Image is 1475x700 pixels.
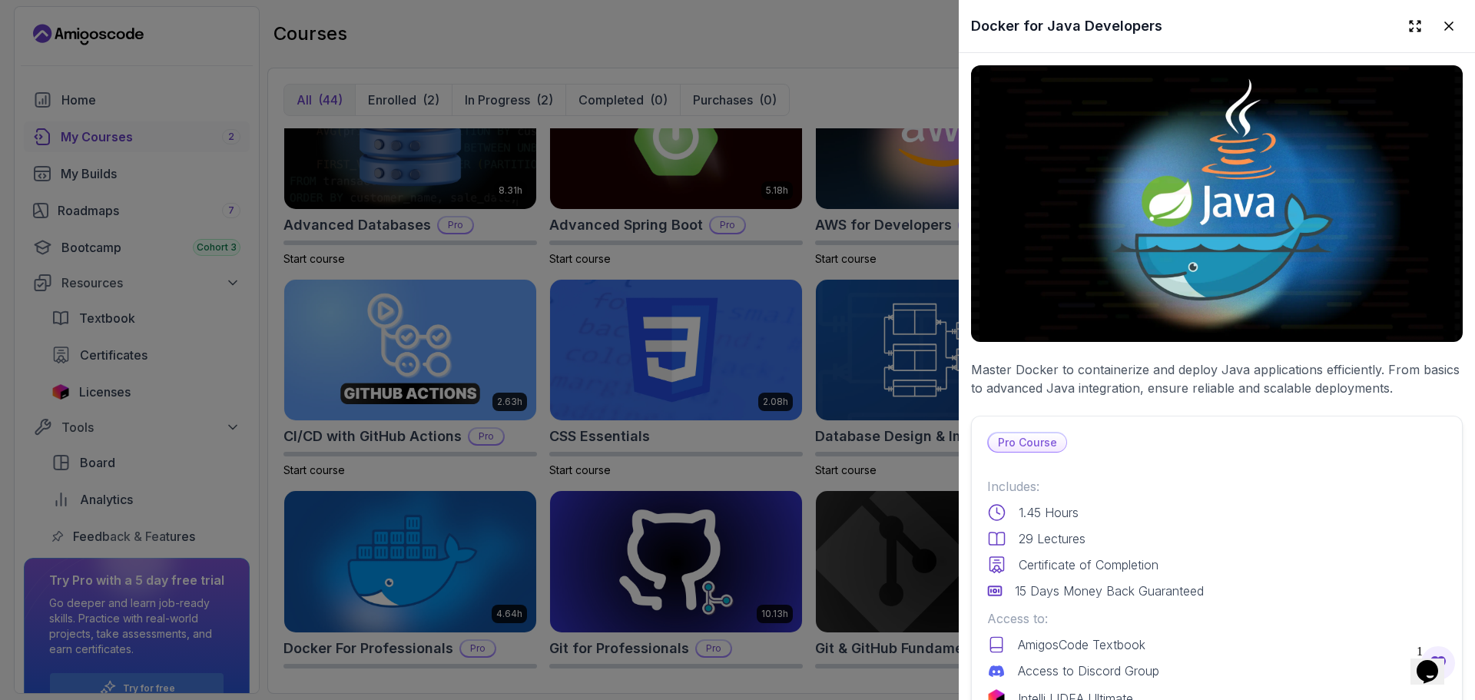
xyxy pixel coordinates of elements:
[1018,635,1145,654] p: AmigosCode Textbook
[987,477,1447,496] p: Includes:
[1019,529,1086,548] p: 29 Lectures
[987,609,1447,628] p: Access to:
[971,65,1463,342] img: docker-for-java-developers_thumbnail
[989,433,1066,452] p: Pro Course
[1019,556,1158,574] p: Certificate of Completion
[1019,503,1079,522] p: 1.45 Hours
[971,15,1162,37] h2: Docker for Java Developers
[971,360,1463,397] p: Master Docker to containerize and deploy Java applications efficiently. From basics to advanced J...
[1015,582,1204,600] p: 15 Days Money Back Guaranteed
[1401,12,1429,40] button: Expand drawer
[1410,639,1460,685] iframe: chat widget
[1018,662,1159,680] p: Access to Discord Group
